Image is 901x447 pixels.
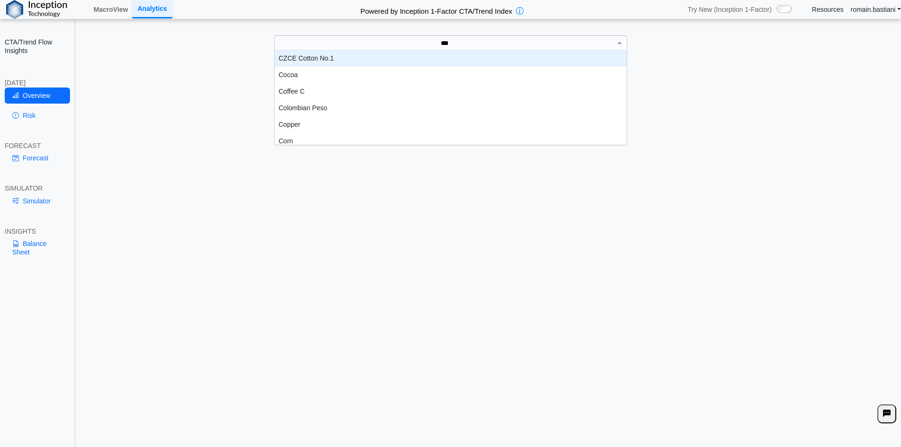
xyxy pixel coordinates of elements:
a: Balance Sheet [5,236,70,260]
a: Resources [812,5,844,14]
div: Corn [275,133,627,149]
span: Try New (Inception 1-Factor) [688,5,772,14]
a: MacroView [90,1,132,18]
div: SIMULATOR [5,184,70,193]
a: Risk [5,107,70,123]
div: [DATE] [5,79,70,87]
div: Coffee C [275,83,627,100]
h2: Powered by Inception 1-Factor CTA/Trend Index [357,3,516,16]
div: Colombian Peso [275,100,627,116]
a: Simulator [5,193,70,209]
div: grid [275,50,627,145]
h2: CTA/Trend Flow Insights [5,38,70,55]
a: Forecast [5,150,70,166]
a: Analytics [132,0,173,18]
div: FORECAST [5,141,70,150]
a: Overview [5,88,70,104]
div: CZCE Cotton No.1 [275,50,627,67]
div: INSIGHTS [5,227,70,236]
h5: Positioning data updated at previous day close; Price and Flow estimates updated intraday (15-min... [80,75,897,80]
h3: Please Select an Asset to Start [79,110,899,119]
div: Copper [275,116,627,133]
div: Cocoa [275,67,627,83]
